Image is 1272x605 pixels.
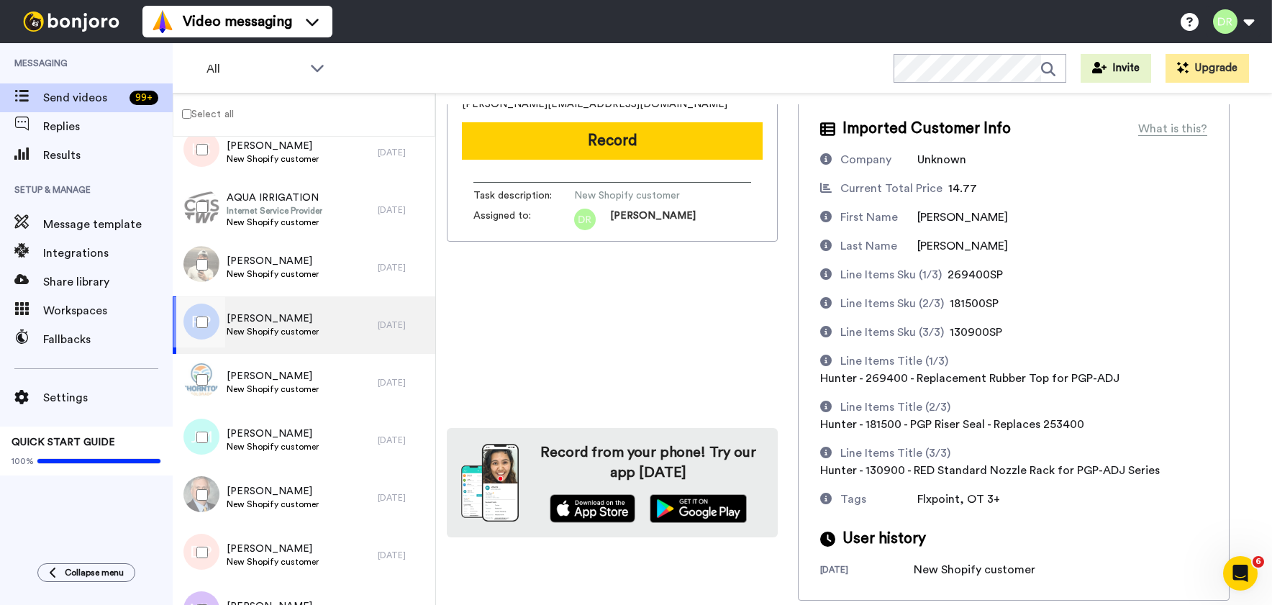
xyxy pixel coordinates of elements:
[820,564,914,578] div: [DATE]
[206,60,303,78] span: All
[227,311,319,326] span: [PERSON_NAME]
[840,324,944,341] div: Line Items Sku (3/3)
[43,118,173,135] span: Replies
[43,216,173,233] span: Message template
[914,561,1035,578] div: New Shopify customer
[950,327,1002,338] span: 130900SP
[227,499,319,510] span: New Shopify customer
[1138,120,1207,137] div: What is this?
[65,567,124,578] span: Collapse menu
[12,455,34,467] span: 100%
[820,373,1119,384] span: Hunter - 269400 - Replacement Rubber Top for PGP-ADJ
[227,369,319,383] span: [PERSON_NAME]
[840,266,942,283] div: Line Items Sku (1/3)
[227,191,322,205] span: AQUA IRRIGATION
[461,444,519,522] img: download
[43,389,173,406] span: Settings
[378,435,428,446] div: [DATE]
[840,445,950,462] div: Line Items Title (3/3)
[12,437,115,447] span: QUICK START GUIDE
[227,484,319,499] span: [PERSON_NAME]
[950,298,999,309] span: 181500SP
[473,209,574,230] span: Assigned to:
[378,319,428,331] div: [DATE]
[840,295,944,312] div: Line Items Sku (2/3)
[574,188,711,203] span: New Shopify customer
[840,491,866,508] div: Tags
[227,427,319,441] span: [PERSON_NAME]
[227,383,319,395] span: New Shopify customer
[43,147,173,164] span: Results
[378,204,428,216] div: [DATE]
[151,10,174,33] img: vm-color.svg
[227,326,319,337] span: New Shopify customer
[917,211,1008,223] span: [PERSON_NAME]
[1223,556,1258,591] iframe: Intercom live chat
[130,91,158,105] div: 99 +
[574,209,596,230] img: dr.png
[473,188,574,203] span: Task description :
[820,419,1084,430] span: Hunter - 181500 - PGP Riser Seal - Replaces 253400
[227,254,319,268] span: [PERSON_NAME]
[462,97,727,112] span: [PERSON_NAME][EMAIL_ADDRESS][DOMAIN_NAME]
[43,302,173,319] span: Workspaces
[842,528,926,550] span: User history
[43,245,173,262] span: Integrations
[227,153,319,165] span: New Shopify customer
[840,209,898,226] div: First Name
[533,442,763,483] h4: Record from your phone! Try our app [DATE]
[462,122,763,160] button: Record
[378,262,428,273] div: [DATE]
[17,12,125,32] img: bj-logo-header-white.svg
[917,493,1000,505] span: Flxpoint, OT 3+
[550,494,635,523] img: appstore
[227,217,322,228] span: New Shopify customer
[917,240,1008,252] span: [PERSON_NAME]
[378,550,428,561] div: [DATE]
[378,492,428,504] div: [DATE]
[43,273,173,291] span: Share library
[227,542,319,556] span: [PERSON_NAME]
[948,183,977,194] span: 14.77
[1166,54,1249,83] button: Upgrade
[227,268,319,280] span: New Shopify customer
[840,399,950,416] div: Line Items Title (2/3)
[610,209,696,230] span: [PERSON_NAME]
[1081,54,1151,83] button: Invite
[227,556,319,568] span: New Shopify customer
[43,89,124,106] span: Send videos
[378,147,428,158] div: [DATE]
[820,465,1160,476] span: Hunter - 130900 - RED Standard Nozzle Rack for PGP-ADJ Series
[182,109,191,119] input: Select all
[43,331,173,348] span: Fallbacks
[840,151,891,168] div: Company
[948,269,1003,281] span: 269400SP
[1253,556,1264,568] span: 6
[227,139,319,153] span: [PERSON_NAME]
[840,352,948,370] div: Line Items Title (1/3)
[183,12,292,32] span: Video messaging
[173,105,234,122] label: Select all
[227,205,322,217] span: Internet Service Provider
[650,494,747,523] img: playstore
[378,377,428,388] div: [DATE]
[840,180,942,197] div: Current Total Price
[917,154,966,165] span: Unknown
[840,237,897,255] div: Last Name
[227,441,319,452] span: New Shopify customer
[37,563,135,582] button: Collapse menu
[842,118,1011,140] span: Imported Customer Info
